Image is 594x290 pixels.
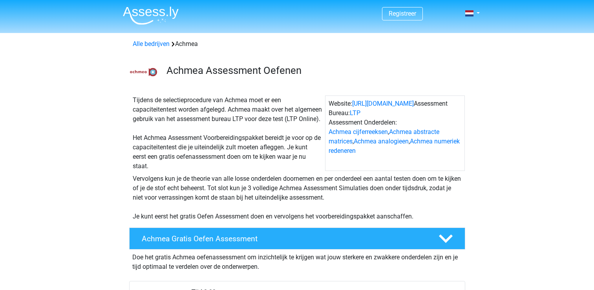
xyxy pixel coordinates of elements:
h3: Achmea Assessment Oefenen [166,64,459,77]
a: Achmea cijferreeksen [329,128,388,136]
a: Achmea Gratis Oefen Assessment [126,228,468,250]
a: [URL][DOMAIN_NAME] [352,100,414,107]
h4: Achmea Gratis Oefen Assessment [142,234,426,243]
a: Achmea analogieen [354,138,409,145]
img: Assessly [123,6,179,25]
div: Website: Assessment Bureau: Assessment Onderdelen: , , , [325,95,465,171]
a: Alle bedrijven [133,40,170,48]
div: Vervolgens kun je de theorie van alle losse onderdelen doornemen en per onderdeel een aantal test... [130,174,465,221]
div: Tijdens de selectieprocedure van Achmea moet er een capaciteitentest worden afgelegd. Achmea maak... [130,95,325,171]
div: Doe het gratis Achmea oefenassessment om inzichtelijk te krijgen wat jouw sterkere en zwakkere on... [129,250,465,272]
a: LTP [350,109,360,117]
div: Achmea [130,39,465,49]
a: Achmea numeriek redeneren [329,138,460,154]
a: Registreer [389,10,416,17]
